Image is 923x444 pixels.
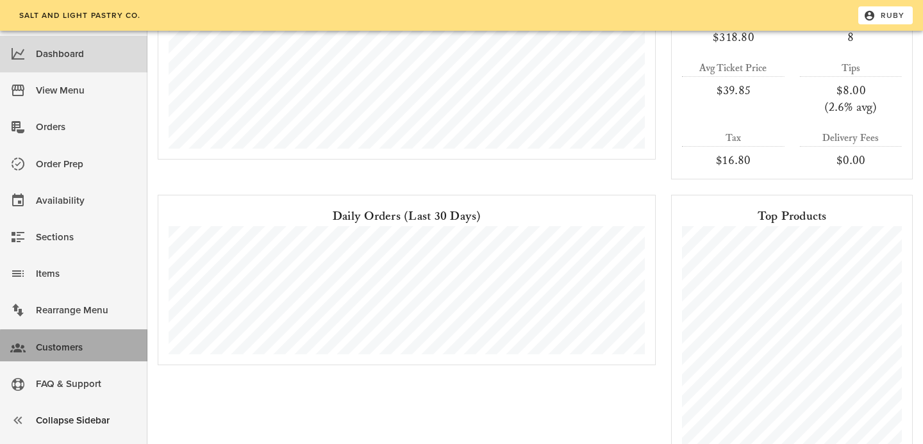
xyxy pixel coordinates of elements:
div: $0.00 [800,152,902,169]
div: Items [36,263,137,284]
div: Availability [36,190,137,211]
div: Orders [36,117,137,138]
div: Rearrange Menu [36,300,137,321]
div: Dashboard [36,44,137,65]
div: Tips [800,61,902,76]
div: Customers [36,337,137,358]
div: 8 [800,29,902,45]
div: Tax [682,131,784,146]
div: $8.00 (2.6% avg) [800,82,902,115]
div: Collapse Sidebar [36,410,137,431]
div: $318.80 [682,29,784,45]
div: Sections [36,227,137,248]
div: FAQ & Support [36,374,137,395]
div: Top Products [682,206,902,226]
span: Ruby [866,10,904,21]
div: $39.85 [682,82,784,99]
div: $16.80 [682,152,784,169]
div: Delivery Fees [800,131,902,146]
a: Salt and Light Pastry Co. [10,6,149,24]
button: Ruby [858,6,913,24]
span: Salt and Light Pastry Co. [18,11,140,20]
div: Daily Orders (Last 30 Days) [169,206,645,226]
div: Avg Ticket Price [682,61,784,76]
div: View Menu [36,80,137,101]
div: Order Prep [36,154,137,175]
